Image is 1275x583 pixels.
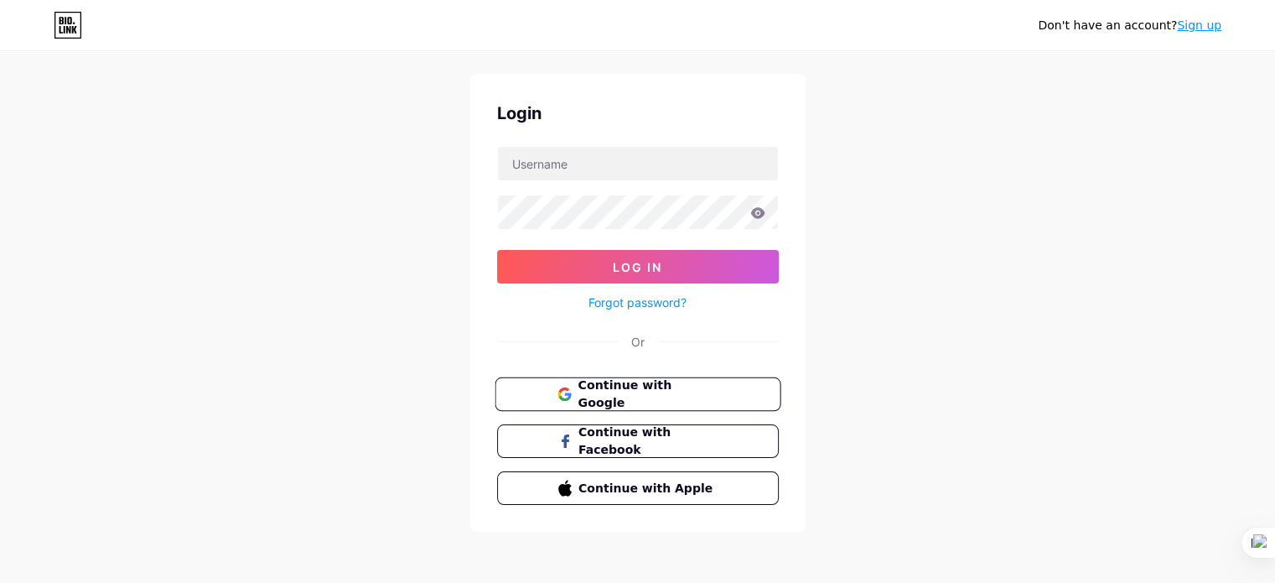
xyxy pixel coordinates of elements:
[497,377,779,411] a: Continue with Google
[631,333,645,351] div: Or
[498,147,778,180] input: Username
[1038,17,1221,34] div: Don't have an account?
[497,424,779,458] button: Continue with Facebook
[578,377,718,413] span: Continue with Google
[578,480,717,497] span: Continue with Apple
[613,260,662,274] span: Log In
[578,424,717,459] span: Continue with Facebook
[588,294,687,311] a: Forgot password?
[497,101,779,126] div: Login
[497,250,779,284] button: Log In
[497,471,779,505] button: Continue with Apple
[495,377,780,412] button: Continue with Google
[1177,18,1221,32] a: Sign up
